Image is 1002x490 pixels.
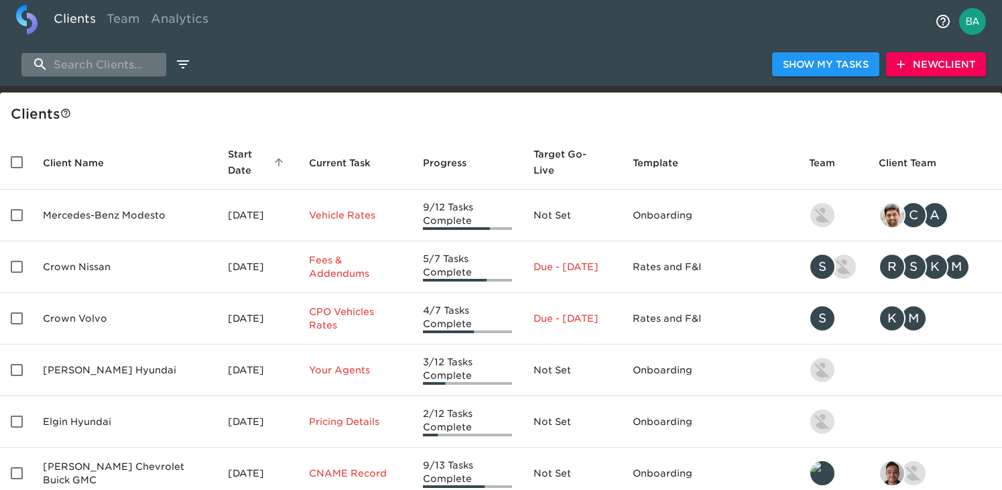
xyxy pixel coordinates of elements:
input: search [21,53,166,76]
td: [DATE] [217,293,298,345]
td: 5/7 Tasks Complete [412,241,523,293]
img: kevin.lo@roadster.com [810,410,834,434]
div: sai@simplemnt.com, nikko.foster@roadster.com [879,460,991,487]
img: kevin.lo@roadster.com [810,203,834,227]
button: Show My Tasks [772,52,879,77]
span: Start Date [228,146,288,178]
p: Fees & Addendums [309,253,402,280]
button: notifications [927,5,959,38]
img: nikko.foster@roadster.com [901,461,926,485]
div: savannah@roadster.com [809,305,857,332]
div: K [922,253,948,280]
img: leland@roadster.com [810,461,834,485]
div: M [900,305,927,332]
td: Mercedes-Benz Modesto [32,190,217,241]
span: Target Go-Live [534,146,611,178]
p: Pricing Details [309,415,402,428]
span: Current Task [309,155,388,171]
img: austin@roadster.com [832,255,856,279]
svg: This is a list of all of your clients and clients shared with you [60,108,71,119]
td: Rates and F&I [622,293,798,345]
button: edit [172,53,194,76]
span: Client Team [879,155,954,171]
td: 2/12 Tasks Complete [412,396,523,448]
div: rrobins@crowncars.com, sparent@crowncars.com, kwilson@crowncars.com, mcooley@crowncars.com [879,253,991,280]
button: NewClient [886,52,986,77]
div: S [809,305,836,332]
div: S [900,253,927,280]
td: [DATE] [217,190,298,241]
img: Profile [959,8,986,35]
span: Show My Tasks [783,56,869,73]
span: Client Name [43,155,121,171]
td: Not Set [523,190,622,241]
div: A [922,202,948,229]
td: [DATE] [217,345,298,396]
div: R [879,253,905,280]
div: M [943,253,970,280]
p: CPO Vehicles Rates [309,305,402,332]
a: Clients [48,5,101,38]
div: kevin.lo@roadster.com [809,357,857,383]
div: savannah@roadster.com, austin@roadster.com [809,253,857,280]
span: Calculated based on the start date and the duration of all Tasks contained in this Hub. [534,146,594,178]
div: Client s [11,103,997,125]
span: Team [809,155,853,171]
a: Team [101,5,145,38]
p: Vehicle Rates [309,208,402,222]
div: kevin.lo@roadster.com [809,408,857,435]
td: 9/12 Tasks Complete [412,190,523,241]
td: Rates and F&I [622,241,798,293]
span: New Client [897,56,975,73]
td: [DATE] [217,396,298,448]
img: kevin.lo@roadster.com [810,358,834,382]
td: Not Set [523,396,622,448]
td: 3/12 Tasks Complete [412,345,523,396]
div: leland@roadster.com [809,460,857,487]
p: CNAME Record [309,467,402,480]
a: Analytics [145,5,214,38]
div: kevin.lo@roadster.com [809,202,857,229]
div: C [900,202,927,229]
span: Template [633,155,696,171]
p: Due - [DATE] [534,260,611,273]
td: Onboarding [622,396,798,448]
img: sai@simplemnt.com [880,461,904,485]
td: Elgin Hyundai [32,396,217,448]
div: kwilson@crowncars.com, mcooley@crowncars.com [879,305,991,332]
td: 4/7 Tasks Complete [412,293,523,345]
span: Progress [423,155,484,171]
td: Crown Volvo [32,293,217,345]
p: Due - [DATE] [534,312,611,325]
img: sandeep@simplemnt.com [880,203,904,227]
td: [PERSON_NAME] Hyundai [32,345,217,396]
img: logo [16,5,38,34]
td: [DATE] [217,241,298,293]
td: Onboarding [622,345,798,396]
div: S [809,253,836,280]
p: Your Agents [309,363,402,377]
td: Not Set [523,345,622,396]
div: K [879,305,905,332]
td: Crown Nissan [32,241,217,293]
span: This is the next Task in this Hub that should be completed [309,155,371,171]
td: Onboarding [622,190,798,241]
div: sandeep@simplemnt.com, clayton.mandel@roadster.com, angelique.nurse@roadster.com [879,202,991,229]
